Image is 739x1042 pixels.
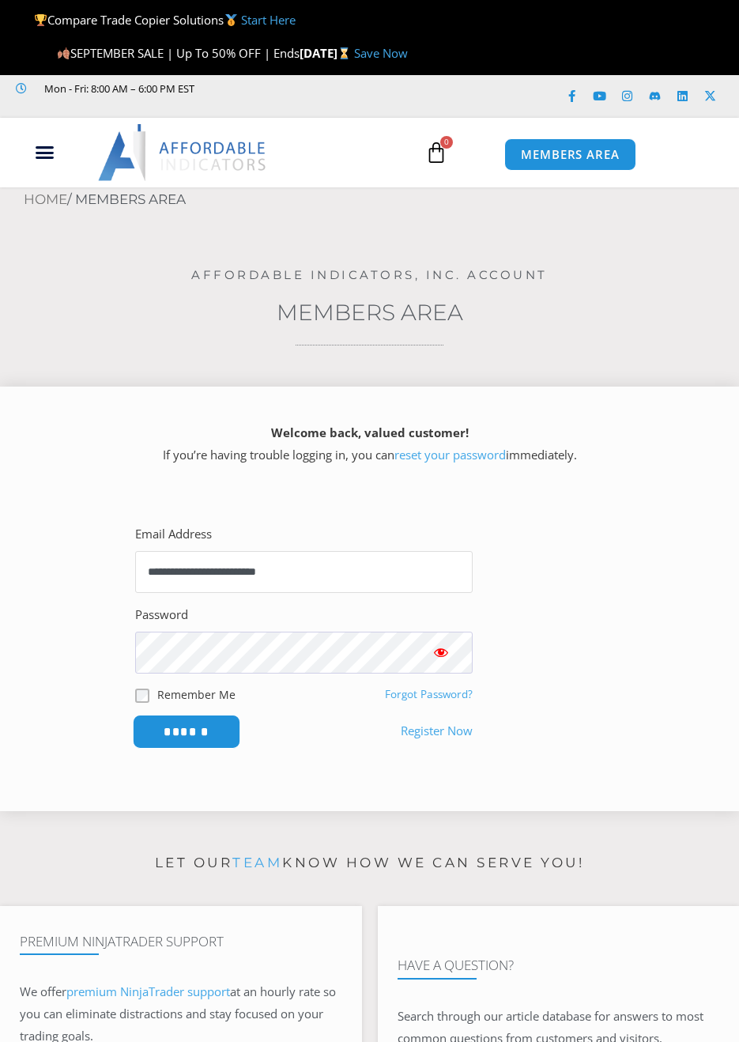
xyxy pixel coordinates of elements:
strong: [DATE] [300,45,354,61]
a: 0 [402,130,471,176]
a: Affordable Indicators, Inc. Account [191,267,548,282]
span: Compare Trade Copier Solutions [34,12,295,28]
button: Show password [409,632,473,674]
a: team [232,855,282,870]
a: MEMBERS AREA [504,138,636,171]
label: Email Address [135,523,212,546]
p: If you’re having trouble logging in, you can immediately. [28,422,711,466]
a: Forgot Password? [385,687,473,701]
a: reset your password [394,447,506,462]
a: Start Here [241,12,296,28]
span: SEPTEMBER SALE | Up To 50% OFF | Ends [57,45,300,61]
img: 🏆 [35,14,47,26]
a: Save Now [354,45,408,61]
a: premium NinjaTrader support [66,983,230,999]
span: Mon - Fri: 8:00 AM – 6:00 PM EST [40,79,194,98]
a: Members Area [277,299,463,326]
label: Remember Me [157,686,236,703]
span: 0 [440,136,453,149]
label: Password [135,604,188,626]
div: Menu Toggle [8,138,81,168]
img: 🍂 [58,47,70,59]
span: We offer [20,983,66,999]
h4: Premium NinjaTrader Support [20,934,342,950]
img: ⌛ [338,47,350,59]
nav: Breadcrumb [24,187,739,213]
a: Register Now [401,720,473,742]
iframe: Customer reviews powered by Trustpilot [16,98,253,114]
h4: Have A Question? [398,957,720,973]
span: MEMBERS AREA [521,149,620,160]
img: 🥇 [225,14,237,26]
strong: Welcome back, valued customer! [271,425,469,440]
a: Home [24,191,67,207]
img: LogoAI | Affordable Indicators – NinjaTrader [98,124,268,181]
